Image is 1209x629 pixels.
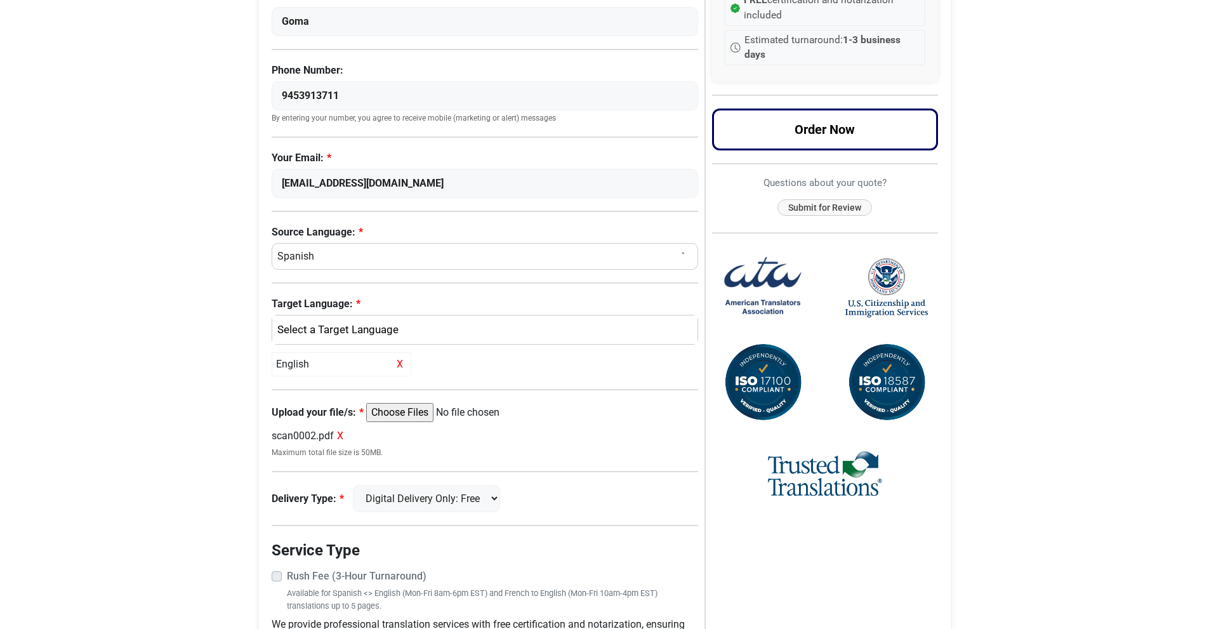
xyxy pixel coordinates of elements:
input: Enter Your Last Name [272,7,699,36]
button: Submit for Review [777,199,872,216]
input: Enter Your Email [272,169,699,198]
img: ISO 18587 Compliant Certification [845,341,928,424]
div: English [279,322,685,338]
button: English [272,315,699,345]
span: Estimated turnaround: [744,33,920,63]
small: By entering your number, you agree to receive mobile (marketing or alert) messages [272,114,699,124]
strong: Rush Fee (3-Hour Turnaround) [287,570,426,582]
small: Maximum total file size is 50MB. [272,447,699,458]
button: Order Now [712,109,938,150]
img: Trusted Translations Logo [768,449,882,500]
span: X [393,357,407,372]
label: Source Language: [272,225,699,240]
label: Delivery Type: [272,491,344,507]
input: Enter Your Phone Number [272,81,699,110]
small: Available for Spanish <> English (Mon-Fri 8am-6pm EST) and French to English (Mon-Fri 10am-4pm ES... [287,587,699,611]
label: Your Email: [272,150,699,166]
span: X [337,430,343,442]
img: American Translators Association Logo [722,246,804,329]
label: Phone Number: [272,63,699,78]
div: English [272,352,411,376]
label: Upload your file/s: [272,405,364,420]
img: United States Citizenship and Immigration Services Logo [845,257,928,319]
label: Target Language: [272,296,699,312]
h6: Questions about your quote? [712,177,938,189]
legend: Service Type [272,539,699,562]
img: ISO 17100 Compliant Certification [722,341,804,424]
div: scan0002.pdf [272,428,699,444]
